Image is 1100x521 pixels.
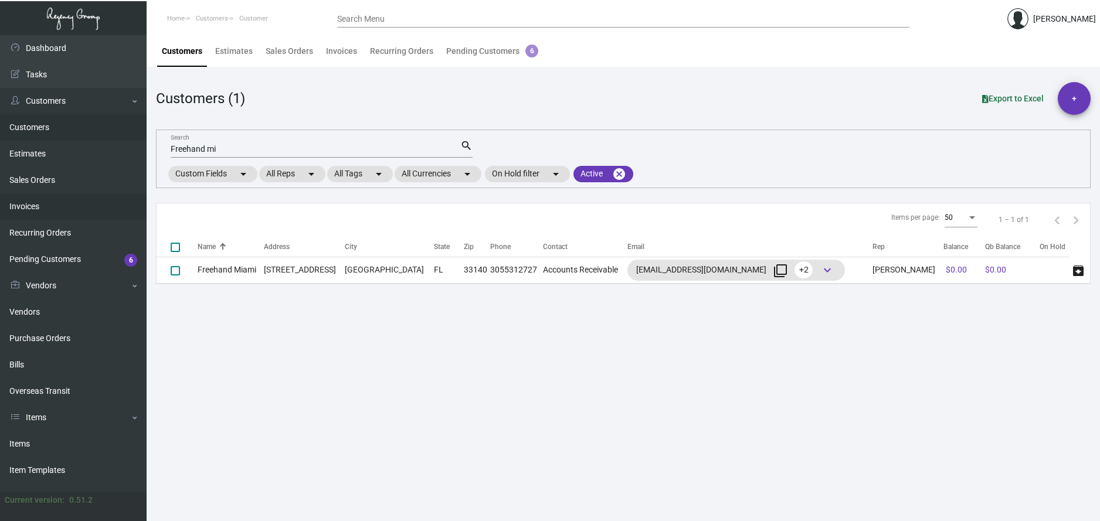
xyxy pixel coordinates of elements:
[1033,13,1096,25] div: [PERSON_NAME]
[198,257,264,283] td: Freehand Miami
[345,241,434,252] div: City
[872,241,885,252] div: Rep
[239,15,268,22] span: Customer
[395,166,481,182] mat-chip: All Currencies
[1067,210,1085,229] button: Next page
[1040,236,1069,257] th: On Hold
[370,45,433,57] div: Recurring Orders
[215,45,253,57] div: Estimates
[327,166,393,182] mat-chip: All Tags
[460,167,474,181] mat-icon: arrow_drop_down
[434,241,464,252] div: State
[1058,82,1091,115] button: +
[983,257,1040,283] td: $0.00
[1007,8,1028,29] img: admin@bootstrapmaster.com
[236,167,250,181] mat-icon: arrow_drop_down
[168,166,257,182] mat-chip: Custom Fields
[543,241,568,252] div: Contact
[264,241,345,252] div: Address
[372,167,386,181] mat-icon: arrow_drop_down
[464,241,474,252] div: Zip
[795,261,813,278] span: +2
[156,88,245,109] div: Customers (1)
[304,167,318,181] mat-icon: arrow_drop_down
[434,241,450,252] div: State
[167,15,185,22] span: Home
[1069,261,1088,280] button: archive
[1071,264,1085,278] span: archive
[198,241,216,252] div: Name
[198,241,264,252] div: Name
[945,214,977,222] mat-select: Items per page:
[891,212,940,223] div: Items per page:
[264,257,345,283] td: [STREET_ADDRESS]
[943,241,968,252] div: Balance
[464,241,490,252] div: Zip
[543,241,627,252] div: Contact
[460,139,473,153] mat-icon: search
[973,88,1053,109] button: Export to Excel
[162,45,202,57] div: Customers
[485,166,570,182] mat-chip: On Hold filter
[943,241,983,252] div: Balance
[982,94,1044,103] span: Export to Excel
[945,213,953,222] span: 50
[985,241,1037,252] div: Qb Balance
[573,166,633,182] mat-chip: Active
[612,167,626,181] mat-icon: cancel
[1048,210,1067,229] button: Previous page
[69,494,93,506] div: 0.51.2
[636,261,836,280] div: [EMAIL_ADDRESS][DOMAIN_NAME]
[259,166,325,182] mat-chip: All Reps
[264,241,290,252] div: Address
[872,257,943,283] td: [PERSON_NAME]
[345,241,357,252] div: City
[490,241,543,252] div: Phone
[345,257,434,283] td: [GEOGRAPHIC_DATA]
[773,264,787,278] mat-icon: filter_none
[196,15,228,22] span: Customers
[946,265,967,274] span: $0.00
[434,257,464,283] td: FL
[999,214,1029,225] div: 1 – 1 of 1
[549,167,563,181] mat-icon: arrow_drop_down
[1072,82,1077,115] span: +
[985,241,1020,252] div: Qb Balance
[446,45,538,57] div: Pending Customers
[543,257,627,283] td: Accounts Receivable
[820,263,834,277] span: keyboard_arrow_down
[627,236,872,257] th: Email
[326,45,357,57] div: Invoices
[872,241,943,252] div: Rep
[266,45,313,57] div: Sales Orders
[5,494,64,506] div: Current version:
[490,241,511,252] div: Phone
[464,257,490,283] td: 33140
[490,257,543,283] td: 3055312727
